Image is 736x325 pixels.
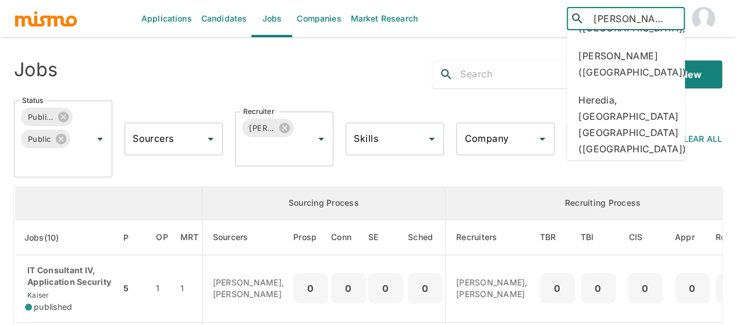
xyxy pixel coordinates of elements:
div: Heredia, [GEOGRAPHIC_DATA] [GEOGRAPHIC_DATA] ([GEOGRAPHIC_DATA]) [567,86,685,163]
button: Open [424,131,440,147]
th: Open Positions [147,220,177,255]
label: Recruiter [243,106,274,116]
div: Published [21,108,73,126]
span: Jobs(10) [24,231,74,245]
label: Status [22,95,43,105]
span: published [34,301,72,313]
input: Search [460,65,613,84]
th: Sourcing Process [202,187,446,220]
button: Open [202,131,219,147]
p: 0 [298,280,323,297]
th: Approved [672,220,713,255]
button: Open [92,131,108,147]
span: Public [21,133,58,146]
img: logo [14,10,78,27]
span: [PERSON_NAME] [242,122,282,135]
th: Connections [331,220,366,255]
th: To Be Interviewed [578,220,618,255]
p: 0 [373,280,399,297]
div: Public [21,130,70,148]
img: Maia Reyes [692,7,715,30]
th: Sourcers [202,220,293,255]
th: Sent Emails [366,220,406,255]
button: Open [534,131,550,147]
div: [PERSON_NAME] [242,119,294,137]
p: 0 [632,280,658,297]
td: 5 [120,255,147,323]
th: Sched [406,220,446,255]
p: 0 [585,280,611,297]
span: Kaiser [25,291,49,299]
p: [PERSON_NAME], [PERSON_NAME] [213,277,285,300]
p: [PERSON_NAME], [PERSON_NAME] [456,277,528,300]
p: 0 [680,280,705,297]
td: 1 [147,255,177,323]
th: To Be Reviewed [537,220,578,255]
p: IT Consultant IV, Application Security [25,265,111,288]
th: Prospects [293,220,331,255]
p: 0 [413,280,438,297]
td: 1 [177,255,202,323]
button: Open [313,131,329,147]
h4: Jobs [14,58,58,81]
th: Market Research Total [177,220,202,255]
th: Client Interview Scheduled [618,220,672,255]
button: search [432,60,460,88]
div: [PERSON_NAME] ([GEOGRAPHIC_DATA]) [567,42,685,86]
span: Published [21,110,61,124]
th: Recruiters [446,220,537,255]
th: Priority [120,220,147,255]
span: Clear All [678,134,722,144]
p: 0 [336,280,361,297]
p: 0 [545,280,570,297]
span: P [123,231,144,245]
input: Candidate search [589,10,680,27]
